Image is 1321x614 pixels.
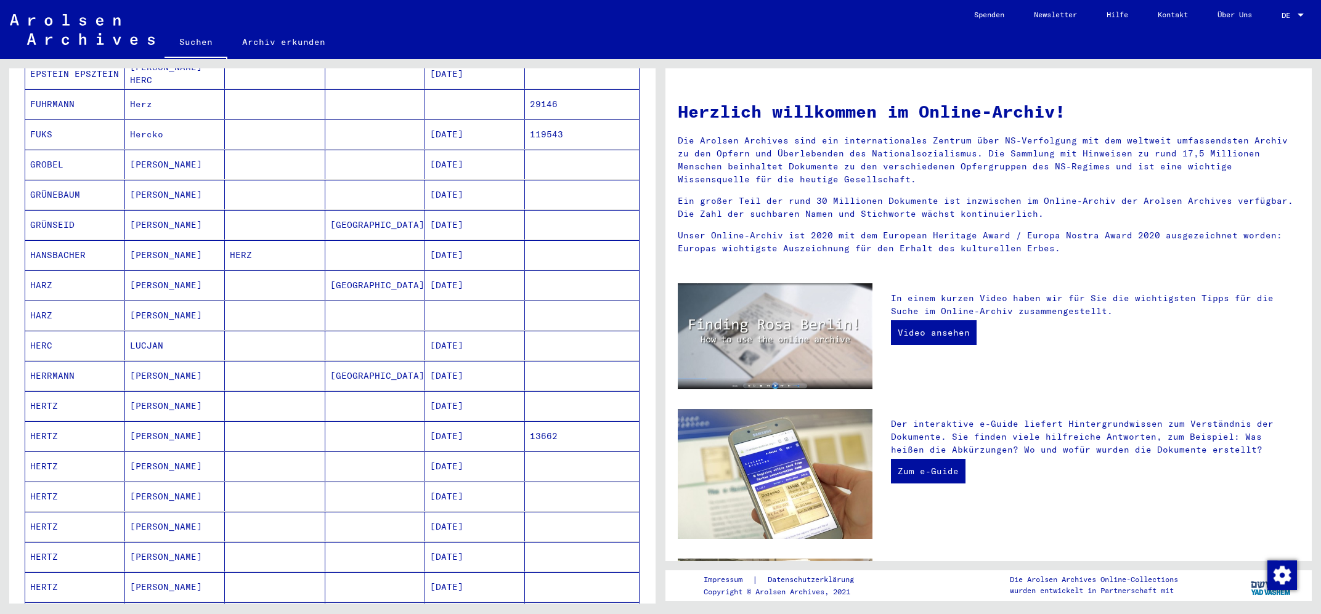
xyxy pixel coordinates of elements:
mat-cell: [GEOGRAPHIC_DATA] [325,270,425,300]
mat-cell: HERTZ [25,421,125,451]
mat-cell: [PERSON_NAME] [125,150,225,179]
mat-cell: [PERSON_NAME] [125,451,225,481]
mat-cell: [DATE] [425,512,525,541]
mat-cell: [DATE] [425,361,525,390]
mat-cell: [PERSON_NAME] [125,301,225,330]
a: Impressum [704,573,752,586]
mat-cell: HARZ [25,301,125,330]
a: Archiv erkunden [227,27,340,57]
mat-cell: [PERSON_NAME] [125,482,225,511]
mat-cell: HARZ [25,270,125,300]
mat-cell: [DATE] [425,331,525,360]
mat-cell: [DATE] [425,210,525,240]
mat-cell: [PERSON_NAME] [125,542,225,572]
mat-cell: 29146 [525,89,639,119]
mat-cell: [DATE] [425,119,525,149]
h1: Herzlich willkommen im Online-Archiv! [678,99,1299,124]
mat-cell: HERRMANN [25,361,125,390]
p: Der interaktive e-Guide liefert Hintergrundwissen zum Verständnis der Dokumente. Sie finden viele... [891,418,1299,456]
img: Zustimmung ändern [1267,560,1297,590]
mat-cell: [PERSON_NAME] [125,512,225,541]
mat-cell: [DATE] [425,572,525,602]
mat-cell: LUCJAN [125,331,225,360]
mat-cell: [DATE] [425,542,525,572]
mat-cell: [DATE] [425,180,525,209]
mat-cell: HERTZ [25,451,125,481]
p: In einem kurzen Video haben wir für Sie die wichtigsten Tipps für die Suche im Online-Archiv zusa... [891,292,1299,318]
mat-cell: HERC [25,331,125,360]
mat-cell: FUHRMANN [25,89,125,119]
a: Zum e-Guide [891,459,965,483]
img: video.jpg [678,283,872,389]
p: wurden entwickelt in Partnerschaft mit [1010,585,1178,596]
mat-cell: [DATE] [425,451,525,481]
div: | [704,573,869,586]
mat-cell: [GEOGRAPHIC_DATA] [325,210,425,240]
mat-cell: GROBEL [25,150,125,179]
p: Copyright © Arolsen Archives, 2021 [704,586,869,597]
mat-cell: [PERSON_NAME] [125,572,225,602]
mat-cell: HANSBACHER [25,240,125,270]
mat-cell: HERTZ [25,572,125,602]
img: yv_logo.png [1248,570,1295,600]
p: Ein großer Teil der rund 30 Millionen Dokumente ist inzwischen im Online-Archiv der Arolsen Archi... [678,195,1299,220]
mat-cell: [DATE] [425,482,525,511]
mat-cell: Hercko [125,119,225,149]
mat-cell: [DATE] [425,391,525,421]
mat-cell: EPSTEIN EPSZTEIN [25,59,125,89]
mat-cell: Herz [125,89,225,119]
mat-cell: GRÜNSEID [25,210,125,240]
mat-cell: HERZ [225,240,325,270]
mat-cell: [DATE] [425,270,525,300]
mat-cell: [PERSON_NAME] [125,240,225,270]
mat-cell: HERTZ [25,482,125,511]
mat-cell: [PERSON_NAME] [125,361,225,390]
mat-cell: [DATE] [425,59,525,89]
mat-cell: FUKS [25,119,125,149]
mat-cell: [DATE] [425,240,525,270]
mat-cell: [PERSON_NAME] [125,391,225,421]
mat-cell: 119543 [525,119,639,149]
mat-cell: [PERSON_NAME] [125,210,225,240]
p: Die Arolsen Archives Online-Collections [1010,574,1178,585]
mat-cell: [DATE] [425,421,525,451]
mat-cell: [PERSON_NAME] HERC [125,59,225,89]
mat-cell: GRÜNEBAUM [25,180,125,209]
mat-cell: 13662 [525,421,639,451]
a: Suchen [165,27,227,59]
mat-cell: [DATE] [425,150,525,179]
p: Die Arolsen Archives sind ein internationales Zentrum über NS-Verfolgung mit dem weltweit umfasse... [678,134,1299,186]
a: Video ansehen [891,320,977,345]
mat-cell: HERTZ [25,391,125,421]
img: eguide.jpg [678,409,872,539]
mat-cell: [GEOGRAPHIC_DATA] [325,361,425,390]
span: DE [1282,11,1295,20]
mat-cell: [PERSON_NAME] [125,270,225,300]
mat-cell: HERTZ [25,542,125,572]
img: Arolsen_neg.svg [10,14,155,45]
mat-cell: HERTZ [25,512,125,541]
a: Datenschutzerklärung [758,573,869,586]
mat-cell: [PERSON_NAME] [125,180,225,209]
mat-cell: [PERSON_NAME] [125,421,225,451]
p: Unser Online-Archiv ist 2020 mit dem European Heritage Award / Europa Nostra Award 2020 ausgezeic... [678,229,1299,255]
